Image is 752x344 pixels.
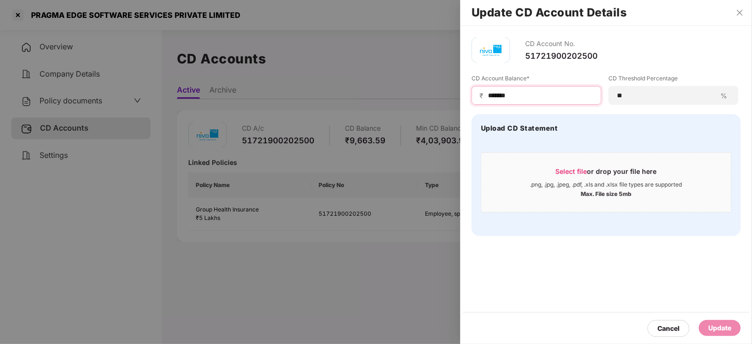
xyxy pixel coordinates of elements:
div: Update [708,323,731,333]
div: Max. File size 5mb [581,188,632,198]
span: Select fileor drop your file here.png, .jpg, .jpeg, .pdf, .xls and .xlsx file types are supported... [481,160,731,205]
label: CD Account Balance* [472,74,601,86]
div: Cancel [657,323,680,334]
span: Select file [556,167,587,175]
span: close [736,9,744,16]
div: 51721900202500 [525,51,598,61]
span: % [717,91,731,100]
h4: Upload CD Statement [481,124,558,133]
div: .png, .jpg, .jpeg, .pdf, .xls and .xlsx file types are supported [530,181,682,188]
label: CD Threshold Percentage [608,74,738,86]
button: Close [733,8,746,17]
img: mbhicl.png [477,36,505,64]
div: CD Account No. [525,37,598,51]
div: or drop your file here [556,167,657,181]
span: ₹ [480,91,487,100]
h2: Update CD Account Details [472,8,741,18]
